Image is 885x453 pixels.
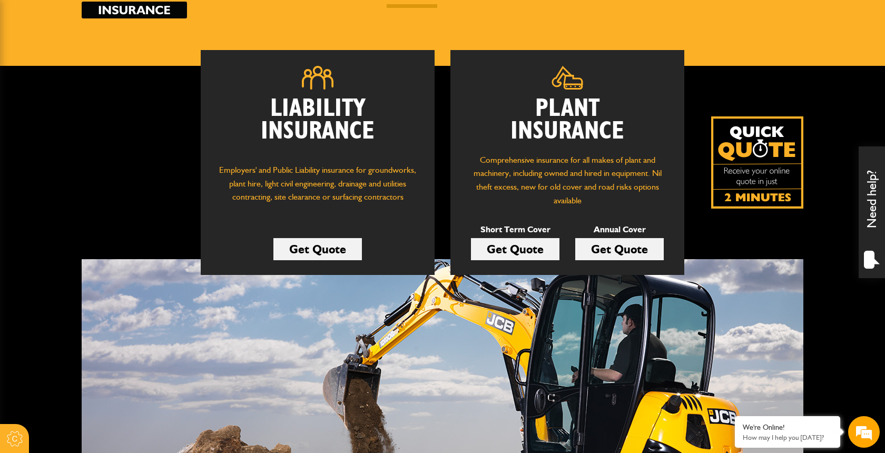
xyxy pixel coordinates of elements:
[575,223,664,237] p: Annual Cover
[743,434,832,441] p: How may I help you today?
[575,238,664,260] a: Get Quote
[859,146,885,278] div: Need help?
[471,238,559,260] a: Get Quote
[217,163,419,214] p: Employers' and Public Liability insurance for groundworks, plant hire, light civil engineering, d...
[711,116,803,209] img: Quick Quote
[217,97,419,153] h2: Liability Insurance
[743,423,832,432] div: We're Online!
[273,238,362,260] a: Get Quote
[471,223,559,237] p: Short Term Cover
[711,116,803,209] a: Get your insurance quote isn just 2-minutes
[466,153,668,207] p: Comprehensive insurance for all makes of plant and machinery, including owned and hired in equipm...
[466,97,668,143] h2: Plant Insurance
